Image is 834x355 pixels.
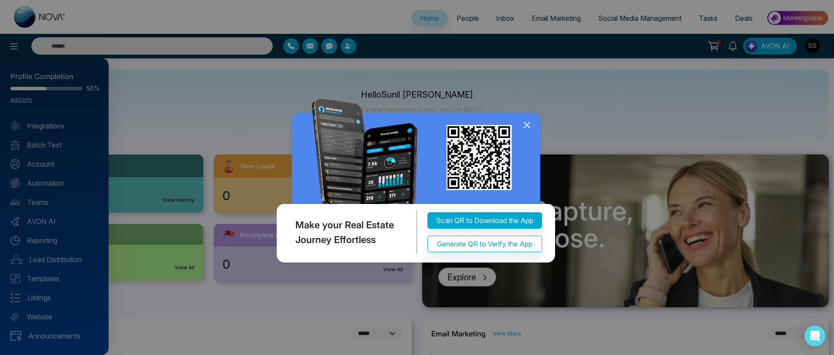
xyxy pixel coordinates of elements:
button: Scan QR to Download the App [427,213,542,229]
div: Open Intercom Messenger [804,325,825,346]
div: Make your Real Estate Journey Effortless [275,211,417,254]
img: qr_for_download_app.png [447,125,512,190]
img: QRModal [275,98,559,267]
button: Generate QR to Verify the App [427,236,542,253]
